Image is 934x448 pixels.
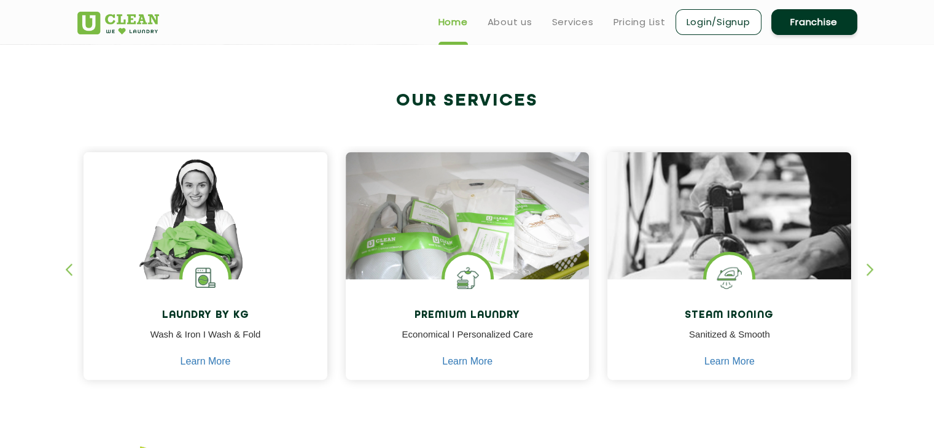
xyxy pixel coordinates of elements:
[617,310,842,322] h4: Steam Ironing
[438,15,468,29] a: Home
[617,328,842,355] p: Sanitized & Smooth
[84,152,327,314] img: a girl with laundry basket
[442,356,492,367] a: Learn More
[704,356,755,367] a: Learn More
[552,15,594,29] a: Services
[488,15,532,29] a: About us
[93,328,318,355] p: Wash & Iron I Wash & Fold
[346,152,590,314] img: laundry done shoes and clothes
[355,310,580,322] h4: Premium Laundry
[77,12,159,34] img: UClean Laundry and Dry Cleaning
[445,255,491,301] img: Shoes Cleaning
[771,9,857,35] a: Franchise
[77,91,857,111] h2: Our Services
[182,255,228,301] img: laundry washing machine
[675,9,761,35] a: Login/Signup
[607,152,851,348] img: clothes ironed
[355,328,580,355] p: Economical I Personalized Care
[706,255,752,301] img: steam iron
[93,310,318,322] h4: Laundry by Kg
[613,15,666,29] a: Pricing List
[181,356,231,367] a: Learn More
